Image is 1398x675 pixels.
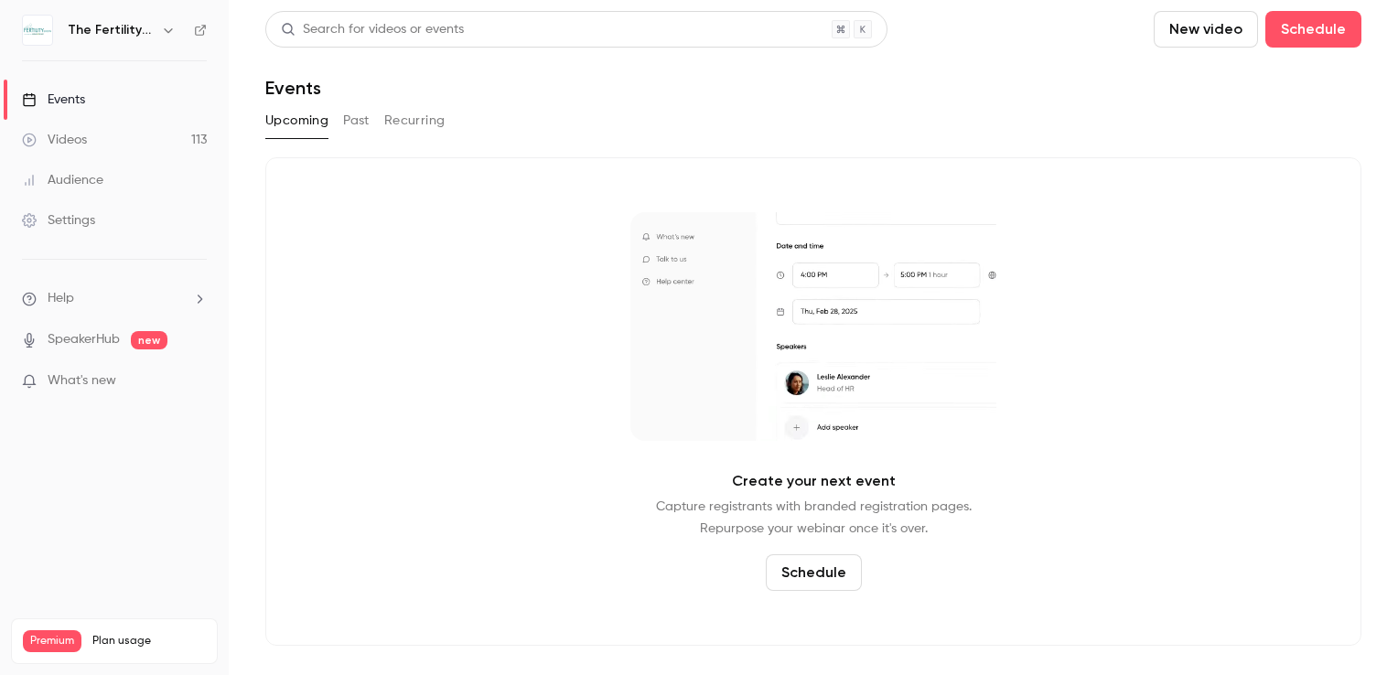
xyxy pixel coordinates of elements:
div: Audience [22,171,103,189]
span: What's new [48,371,116,391]
span: new [131,331,167,349]
div: Settings [22,211,95,230]
div: Events [22,91,85,109]
h6: The Fertility Show 2025 [68,21,154,39]
button: Recurring [384,106,446,135]
button: Upcoming [265,106,328,135]
span: Premium [23,630,81,652]
button: Past [343,106,370,135]
p: Capture registrants with branded registration pages. Repurpose your webinar once it's over. [656,496,972,540]
a: SpeakerHub [48,330,120,349]
li: help-dropdown-opener [22,289,207,308]
button: Schedule [1265,11,1361,48]
div: Search for videos or events [281,20,464,39]
h1: Events [265,77,321,99]
div: Videos [22,131,87,149]
p: Create your next event [732,470,896,492]
img: The Fertility Show 2025 [23,16,52,45]
span: Help [48,289,74,308]
span: Plan usage [92,634,206,648]
button: New video [1154,11,1258,48]
iframe: Noticeable Trigger [185,373,207,390]
button: Schedule [766,554,862,591]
